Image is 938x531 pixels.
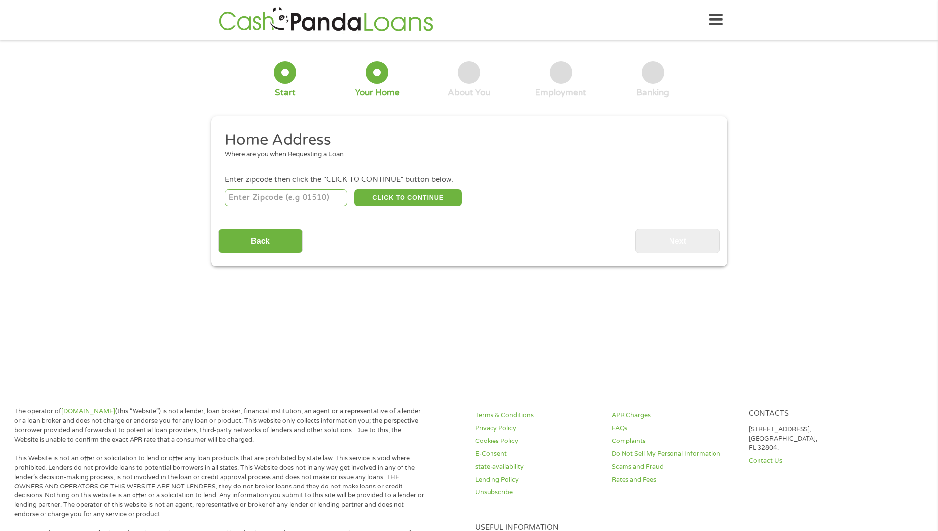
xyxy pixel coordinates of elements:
a: Unsubscribe [475,488,600,497]
h2: Home Address [225,131,706,150]
p: [STREET_ADDRESS], [GEOGRAPHIC_DATA], FL 32804. [749,425,873,453]
div: Start [275,88,296,98]
a: Terms & Conditions [475,411,600,420]
a: FAQs [612,424,736,433]
a: APR Charges [612,411,736,420]
div: Your Home [355,88,400,98]
a: Cookies Policy [475,437,600,446]
a: E-Consent [475,449,600,459]
img: GetLoanNow Logo [216,6,436,34]
input: Next [635,229,720,253]
a: Complaints [612,437,736,446]
input: Back [218,229,303,253]
a: state-availability [475,462,600,472]
p: The operator of (this “Website”) is not a lender, loan broker, financial institution, an agent or... [14,407,425,444]
a: [DOMAIN_NAME] [61,407,115,415]
a: Scams and Fraud [612,462,736,472]
a: Lending Policy [475,475,600,485]
input: Enter Zipcode (e.g 01510) [225,189,347,206]
a: Contact Us [749,456,873,466]
div: About You [448,88,490,98]
div: Where are you when Requesting a Loan. [225,150,706,160]
p: This Website is not an offer or solicitation to lend or offer any loan products that are prohibit... [14,454,425,519]
div: Employment [535,88,586,98]
a: Rates and Fees [612,475,736,485]
button: CLICK TO CONTINUE [354,189,462,206]
a: Privacy Policy [475,424,600,433]
div: Banking [636,88,669,98]
h4: Contacts [749,409,873,419]
a: Do Not Sell My Personal Information [612,449,736,459]
div: Enter zipcode then click the "CLICK TO CONTINUE" button below. [225,175,713,185]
